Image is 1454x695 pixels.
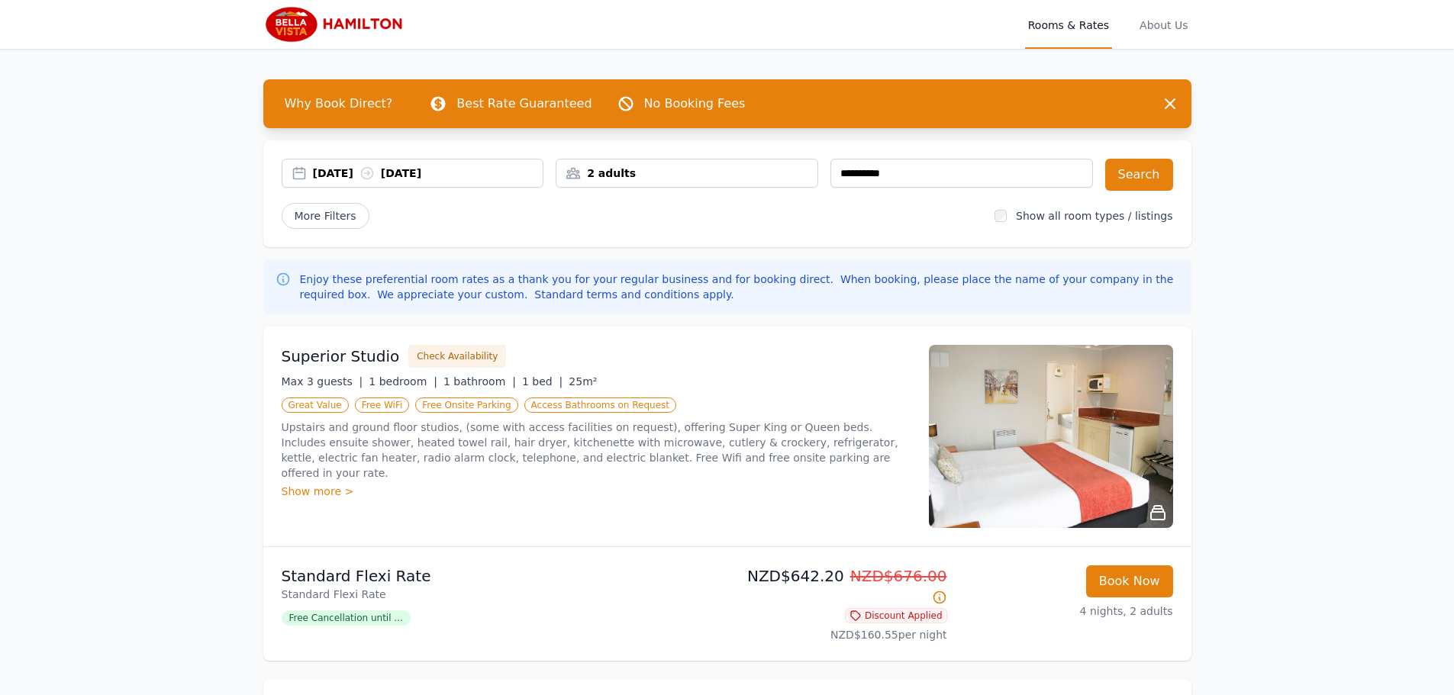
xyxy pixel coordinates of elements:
button: Search [1105,159,1173,191]
p: NZD$642.20 [733,565,947,608]
span: Why Book Direct? [272,88,405,119]
p: Standard Flexi Rate [282,565,721,587]
span: Free Onsite Parking [415,397,517,413]
label: Show all room types / listings [1016,210,1172,222]
p: 4 nights, 2 adults [959,603,1173,619]
span: Free Cancellation until ... [282,610,411,626]
span: Max 3 guests | [282,375,363,388]
p: Enjoy these preferential room rates as a thank you for your regular business and for booking dire... [300,272,1179,302]
span: NZD$676.00 [850,567,947,585]
p: Best Rate Guaranteed [456,95,592,113]
button: Check Availability [408,345,506,368]
span: Access Bathrooms on Request [524,397,676,413]
p: Standard Flexi Rate [282,587,721,602]
p: Upstairs and ground floor studios, (some with access facilities on request), offering Super King ... [282,420,911,481]
div: [DATE] [DATE] [313,166,543,181]
h3: Superior Studio [282,346,400,367]
span: 1 bedroom | [369,375,437,388]
button: Book Now [1086,565,1173,597]
img: Bella Vista Hamilton [263,6,410,43]
div: 2 adults [556,166,817,181]
span: More Filters [282,203,369,229]
p: NZD$160.55 per night [733,627,947,642]
p: No Booking Fees [644,95,746,113]
span: Great Value [282,397,349,413]
div: Show more > [282,484,911,499]
span: 1 bed | [522,375,563,388]
span: Free WiFi [355,397,410,413]
span: 1 bathroom | [443,375,516,388]
span: Discount Applied [845,608,947,623]
span: 25m² [569,375,597,388]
